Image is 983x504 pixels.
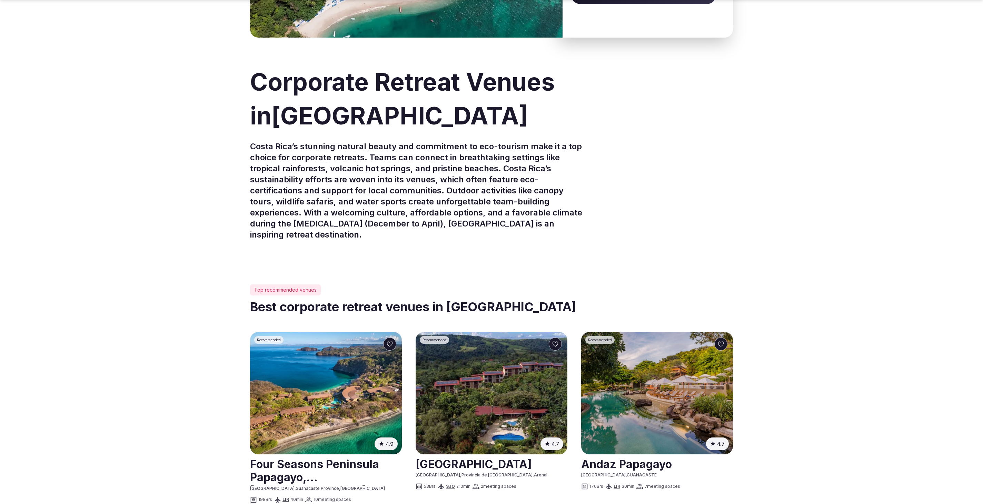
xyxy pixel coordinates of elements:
[282,497,289,502] a: LIR
[585,336,615,344] div: Recommended
[250,486,295,491] span: [GEOGRAPHIC_DATA]
[416,455,567,472] h2: [GEOGRAPHIC_DATA]
[581,472,626,477] span: [GEOGRAPHIC_DATA]
[250,65,733,133] h1: Corporate Retreat Venues in [GEOGRAPHIC_DATA]
[534,472,547,477] span: Arenal
[460,472,461,477] span: ,
[250,332,402,454] a: See Four Seasons Peninsula Papagayo, Costa Rica
[645,484,680,490] span: 7 meeting spaces
[420,336,449,344] div: Recommended
[533,472,534,477] span: ,
[339,486,340,491] span: ,
[456,484,470,490] span: 210 min
[552,440,559,447] span: 4.7
[622,484,634,490] span: 30 min
[296,486,339,491] span: Guanacaste Province
[424,484,436,490] span: 53 Brs
[581,455,733,472] h2: Andaz Papagayo
[250,141,586,240] p: Costa Rica’s stunning natural beauty and commitment to eco-tourism make it a top choice for corpo...
[254,336,284,344] div: Recommended
[540,437,563,450] button: 4.7
[589,484,603,490] span: 176 Brs
[717,440,725,447] span: 4.7
[461,472,533,477] span: Provincia de [GEOGRAPHIC_DATA]
[290,497,303,503] span: 40 min
[250,455,402,486] h2: Four Seasons Peninsula Papagayo, [GEOGRAPHIC_DATA]
[581,332,733,454] a: See Andaz Papagayo
[416,472,460,477] span: [GEOGRAPHIC_DATA]
[257,337,281,342] span: Recommended
[614,484,620,489] a: LIR
[423,337,446,342] span: Recommended
[386,440,394,447] span: 4.9
[446,484,455,489] a: SJO
[588,337,612,342] span: Recommended
[250,298,733,315] h2: Best corporate retreat venues in [GEOGRAPHIC_DATA]
[581,455,733,472] a: View venue
[295,486,296,491] span: ,
[627,472,657,477] span: GUANACASTE
[706,437,729,450] button: 4.7
[250,332,402,454] img: Four Seasons Peninsula Papagayo, Costa Rica
[250,455,402,486] a: View venue
[416,332,567,454] a: See Hotel Arenal Kioro Suites & Spa
[581,332,733,454] img: Andaz Papagayo
[314,497,351,503] span: 10 meeting spaces
[416,332,567,454] img: Hotel Arenal Kioro Suites & Spa
[481,484,516,490] span: 2 meeting spaces
[416,455,567,472] a: View venue
[340,486,385,491] span: [GEOGRAPHIC_DATA]
[250,284,321,295] div: Top recommended venues
[258,497,272,503] span: 198 Brs
[626,472,627,477] span: ,
[375,437,398,450] button: 4.9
